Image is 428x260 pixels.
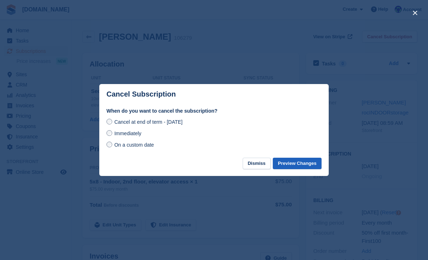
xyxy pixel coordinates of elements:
[114,142,154,148] span: On a custom date
[106,107,322,115] label: When do you want to cancel the subscription?
[273,158,322,170] button: Preview Changes
[243,158,271,170] button: Dismiss
[106,142,112,147] input: On a custom date
[114,119,182,125] span: Cancel at end of term - [DATE]
[106,119,112,124] input: Cancel at end of term - [DATE]
[106,90,176,98] p: Cancel Subscription
[114,131,141,136] span: Immediately
[106,130,112,136] input: Immediately
[409,7,421,19] button: close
